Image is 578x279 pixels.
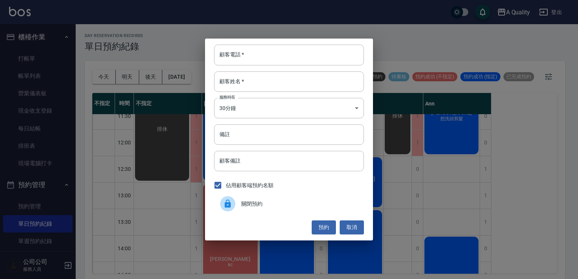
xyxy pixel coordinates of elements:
[241,200,358,208] span: 關閉預約
[340,220,364,234] button: 取消
[312,220,336,234] button: 預約
[219,95,235,100] label: 服務時長
[214,98,364,118] div: 30分鐘
[226,181,273,189] span: 佔用顧客端預約名額
[214,193,364,214] div: 關閉預約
